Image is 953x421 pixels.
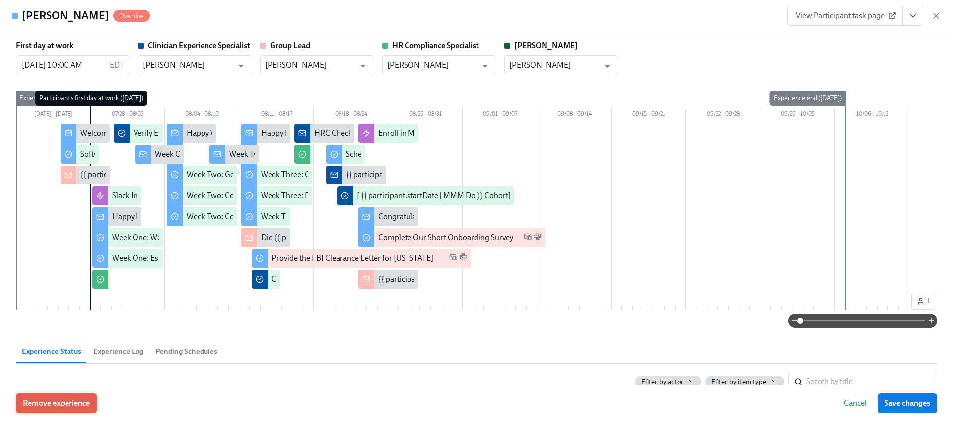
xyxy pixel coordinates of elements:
[80,128,209,139] div: Welcome To The Charlie Health Team!
[187,169,380,180] div: Week Two: Get To Know Your Role (~4 hours to complete)
[16,40,73,51] label: First day at work
[459,253,467,264] span: Slack
[885,398,930,408] span: Save changes
[837,393,874,413] button: Cancel
[787,6,903,26] a: View Participant task page
[612,109,686,122] div: 09/15 – 09/21
[22,8,109,23] h4: [PERSON_NAME]
[16,393,97,413] button: Remove experience
[314,128,352,139] div: HRC Check
[388,109,463,122] div: 08/25 – 08/31
[110,60,124,71] p: EDT
[844,398,867,408] span: Cancel
[261,128,376,139] div: Happy Final Week of Onboarding!
[148,41,250,50] strong: Clinician Experience Specialist
[346,169,532,180] div: {{ participant.fullName }} Is Cleared From Compliance!
[711,377,766,387] span: Filter by item type
[355,58,371,74] button: Open
[806,372,937,392] input: Search by title
[835,109,909,122] div: 10/06 – 10/12
[600,58,615,74] button: Open
[23,398,90,408] span: Remove experience
[187,211,404,222] div: Week Two: Compliance Crisis Response (~1.5 hours to complete)
[346,149,460,160] div: Schedule Onboarding Check-Out!
[113,12,150,20] span: Overdue
[93,346,143,357] span: Experience Log
[878,393,937,413] button: Save changes
[911,293,935,310] button: 1
[112,190,153,201] div: Slack Invites
[477,58,493,74] button: Open
[902,6,923,26] button: View task page
[187,128,248,139] div: Happy Week Two!
[357,190,615,201] div: [ {{ participant.startDate | MMM Do }} Cohort] Confirm Successful Check-Out
[796,11,894,21] span: View Participant task page
[261,190,520,201] div: Week Three: Ethics, Conduct, & Legal Responsibilities (~5 hours to complete)
[229,149,332,160] div: Week Two Onboarding Recap!
[165,109,239,122] div: 08/04 – 08/10
[272,253,433,264] div: Provide the FBI Clearance Letter for [US_STATE]
[449,253,457,264] span: Work Email
[35,91,147,106] div: Participant's first day at work ([DATE])
[770,91,846,106] div: Experience end ([DATE])
[534,232,542,244] span: Slack
[314,109,388,122] div: 08/18 – 08/24
[80,149,135,160] div: Software Set-Up
[641,377,683,387] span: Filter by actor
[187,190,364,201] div: Week Two: Core Processes (~1.25 hours to complete)
[378,128,501,139] div: Enroll in Milestone Email Experience
[378,274,544,285] div: {{ participant.fullName }} passed their check-out!
[261,232,449,243] div: Did {{ participant.fullName }} Schedule A Meet & Greet?
[760,109,835,122] div: 09/29 – 10/05
[378,211,529,222] div: Congratulations On A Successful Check-Out!
[392,41,479,50] strong: HR Compliance Specialist
[463,109,537,122] div: 09/01 – 09/07
[155,346,217,357] span: Pending Schedules
[233,58,249,74] button: Open
[272,274,468,285] div: Confirm Docebo Completion for {{ participant.fullName }}
[635,376,701,388] button: Filter by actor
[22,346,81,357] span: Experience Status
[917,296,930,306] span: 1
[112,232,342,243] div: Week One: Welcome To Charlie Health Tasks! (~3 hours to complete)
[686,109,760,122] div: 09/22 – 09/28
[261,169,529,180] div: Week Three: Cultural Competence & Special Populations (~3 hours to complete)
[378,232,513,243] div: Complete Our Short Onboarding Survey
[16,109,90,122] div: [DATE] – [DATE]
[239,109,314,122] div: 08/11 – 08/17
[80,169,246,180] div: {{ participant.fullName }} has started onboarding
[270,41,310,50] strong: Group Lead
[112,253,328,264] div: Week One: Essential Compliance Tasks (~6.5 hours to complete)
[134,128,276,139] div: Verify Elation for {{ participant.fullName }}
[112,211,168,222] div: Happy First Day!
[524,232,532,244] span: Work Email
[514,41,578,50] strong: [PERSON_NAME]
[90,109,165,122] div: 07/28 – 08/03
[155,149,258,160] div: Week One Onboarding Recap!
[537,109,612,122] div: 09/08 – 09/14
[261,211,468,222] div: Week Three: Final Onboarding Tasks (~1.5 hours to complete)
[705,376,784,388] button: Filter by item type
